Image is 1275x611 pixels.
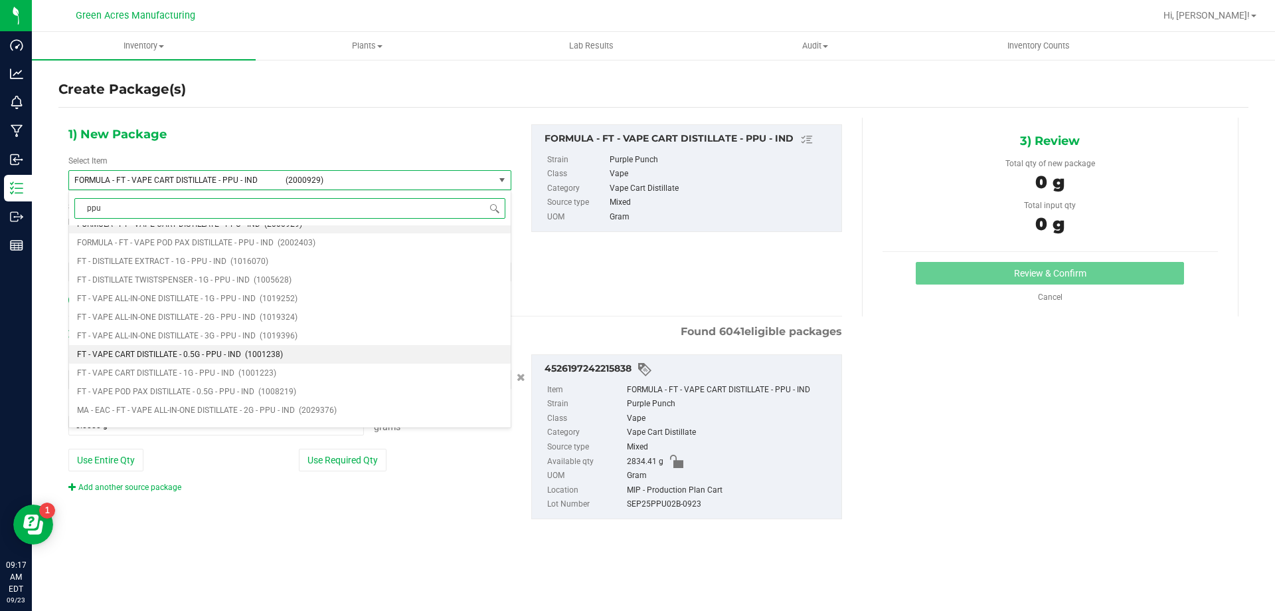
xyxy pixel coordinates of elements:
[68,449,143,471] button: Use Entire Qty
[547,397,624,412] label: Strain
[547,210,607,225] label: UOM
[58,80,186,99] h4: Create Package(s)
[10,182,23,195] inline-svg: Inventory
[32,32,256,60] a: Inventory
[547,182,607,196] label: Category
[10,210,23,223] inline-svg: Outbound
[299,449,386,471] button: Use Required Qty
[627,397,835,412] div: Purple Punch
[76,10,195,21] span: Green Acres Manufacturing
[627,426,835,440] div: Vape Cart Distillate
[10,153,23,166] inline-svg: Inbound
[547,497,624,512] label: Lot Number
[39,503,55,519] iframe: Resource center unread badge
[627,455,663,469] span: 2834.41 g
[547,469,624,483] label: UOM
[551,40,632,52] span: Lab Results
[1020,131,1080,151] span: 3) Review
[704,40,926,52] span: Audit
[547,440,624,455] label: Source type
[256,32,479,60] a: Plants
[627,497,835,512] div: SEP25PPU02B-0923
[989,40,1088,52] span: Inventory Counts
[610,195,834,210] div: Mixed
[494,171,511,189] span: select
[256,40,479,52] span: Plants
[719,325,744,338] span: 6041
[916,262,1184,285] button: Review & Confirm
[1038,293,1062,302] a: Cancel
[610,167,834,182] div: Vape
[703,32,927,60] a: Audit
[545,362,835,378] div: 4526197242215838
[547,153,607,168] label: Strain
[927,32,1151,60] a: Inventory Counts
[1005,159,1095,168] span: Total qty of new package
[6,559,26,595] p: 09:17 AM EDT
[32,40,256,52] span: Inventory
[513,368,529,388] button: Cancel button
[547,455,624,469] label: Available qty
[547,426,624,440] label: Category
[627,483,835,498] div: MIP - Production Plan Cart
[627,383,835,398] div: FORMULA - FT - VAPE CART DISTILLATE - PPU - IND
[627,440,835,455] div: Mixed
[1024,201,1076,210] span: Total input qty
[68,124,167,144] span: 1) New Package
[627,412,835,426] div: Vape
[6,595,26,605] p: 09/23
[1035,213,1064,235] span: 0 g
[10,39,23,52] inline-svg: Dashboard
[547,195,607,210] label: Source type
[610,210,834,225] div: Gram
[610,182,834,196] div: Vape Cart Distillate
[286,176,489,185] span: (2000929)
[10,239,23,252] inline-svg: Reports
[547,383,624,398] label: Item
[374,422,400,432] span: Grams
[627,469,835,483] div: Gram
[68,483,181,492] a: Add another source package
[1163,10,1250,21] span: Hi, [PERSON_NAME]!
[479,32,703,60] a: Lab Results
[610,153,834,168] div: Purple Punch
[10,67,23,80] inline-svg: Analytics
[547,483,624,498] label: Location
[10,124,23,138] inline-svg: Manufacturing
[74,176,278,185] span: FORMULA - FT - VAPE CART DISTILLATE - PPU - IND
[68,155,108,167] label: Select Item
[1035,172,1064,193] span: 0 g
[547,167,607,182] label: Class
[13,505,53,545] iframe: Resource center
[681,324,842,340] span: Found eligible packages
[547,412,624,426] label: Class
[545,132,835,148] div: FORMULA - FT - VAPE CART DISTILLATE - PPU - IND
[10,96,23,109] inline-svg: Monitoring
